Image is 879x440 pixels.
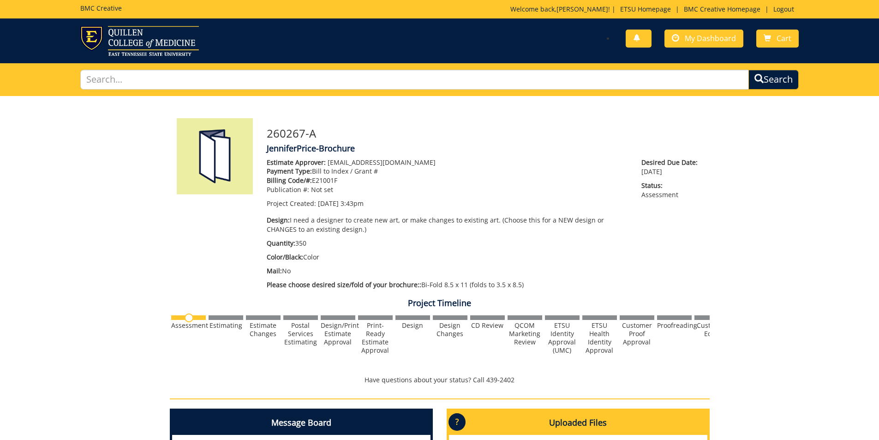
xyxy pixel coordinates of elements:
div: Postal Services Estimating [283,321,318,346]
div: Estimate Changes [246,321,281,338]
p: Color [267,253,628,262]
div: QCOM Marketing Review [508,321,542,346]
p: Welcome back, ! | | | [510,5,799,14]
h4: Uploaded Files [449,411,707,435]
p: Assessment [641,181,702,199]
p: [EMAIL_ADDRESS][DOMAIN_NAME] [267,158,628,167]
p: No [267,266,628,276]
p: [DATE] [641,158,702,176]
div: Customer Proof Approval [620,321,654,346]
span: Estimate Approver: [267,158,326,167]
h4: Project Timeline [170,299,710,308]
p: Bill to Index / Grant # [267,167,628,176]
div: CD Review [470,321,505,330]
p: E21001F [267,176,628,185]
p: I need a designer to create new art, or make changes to existing art. (Choose this for a NEW desi... [267,216,628,234]
a: My Dashboard [664,30,743,48]
button: Search [748,70,799,90]
div: Print-Ready Estimate Approval [358,321,393,355]
span: Please choose desired size/fold of your brochure:: [267,280,421,289]
p: Have questions about your status? Call 439-2402 [170,375,710,385]
input: Search... [80,70,749,90]
div: Proofreading [657,321,692,330]
div: Design [395,321,430,330]
h4: JenniferPrice-Brochure [267,144,703,153]
span: Publication #: [267,185,309,194]
span: Status: [641,181,702,190]
img: ETSU logo [80,26,199,56]
span: Color/Black: [267,253,303,261]
span: Design: [267,216,290,224]
span: Not set [311,185,333,194]
h5: BMC Creative [80,5,122,12]
h4: Message Board [172,411,431,435]
span: [DATE] 3:43pm [318,199,364,208]
div: ETSU Health Identity Approval [582,321,617,355]
span: My Dashboard [685,33,736,43]
span: Project Created: [267,199,316,208]
a: [PERSON_NAME] [556,5,608,13]
img: no [185,313,193,322]
div: Design Changes [433,321,467,338]
p: ? [448,413,466,431]
div: ETSU Identity Approval (UMC) [545,321,580,355]
a: Logout [769,5,799,13]
span: Payment Type: [267,167,312,175]
div: Customer Edits [694,321,729,338]
a: Cart [756,30,799,48]
div: Assessment [171,321,206,330]
span: Desired Due Date: [641,158,702,167]
span: Mail: [267,266,282,275]
img: Product featured image [177,118,253,194]
a: BMC Creative Homepage [679,5,765,13]
h3: 260267-A [267,127,703,139]
div: Design/Print Estimate Approval [321,321,355,346]
p: Bi-Fold 8.5 x 11 (folds to 3.5 x 8.5) [267,280,628,289]
div: Estimating [209,321,243,330]
span: Quantity: [267,239,295,247]
p: 350 [267,239,628,248]
a: ETSU Homepage [616,5,676,13]
span: Cart [777,33,791,43]
span: Billing Code/#: [267,176,312,185]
